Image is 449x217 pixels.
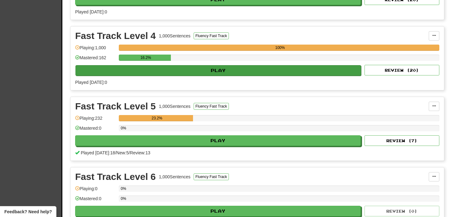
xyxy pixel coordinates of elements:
div: 23.2% [121,115,193,121]
div: Playing: 232 [75,115,116,125]
div: Fast Track Level 4 [75,31,156,41]
span: Played [DATE]: 18 [81,150,115,155]
button: Review (7) [365,135,439,146]
button: Play [75,65,361,76]
button: Fluency Fast Track [194,173,229,180]
div: Fast Track Level 6 [75,172,156,181]
button: Review (0) [365,206,439,216]
span: Played [DATE]: 0 [75,80,107,85]
span: Played [DATE]: 0 [75,9,107,14]
div: Fast Track Level 5 [75,102,156,111]
div: 1,000 Sentences [159,103,191,109]
div: Mastered: 0 [75,195,116,206]
div: 16.2% [121,55,171,61]
div: Mastered: 0 [75,125,116,135]
div: 1,000 Sentences [159,174,191,180]
span: New: 5 [116,150,129,155]
span: / [129,150,130,155]
div: Mastered: 162 [75,55,116,65]
div: Playing: 0 [75,186,116,196]
span: Open feedback widget [4,209,52,215]
span: / [115,150,116,155]
span: Review: 13 [130,150,150,155]
button: Review (20) [365,65,439,75]
button: Play [75,206,361,216]
button: Play [75,135,361,146]
button: Fluency Fast Track [194,103,229,110]
div: 1,000 Sentences [159,33,191,39]
div: 100% [121,45,439,51]
button: Fluency Fast Track [194,32,229,39]
div: Playing: 1,000 [75,45,116,55]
